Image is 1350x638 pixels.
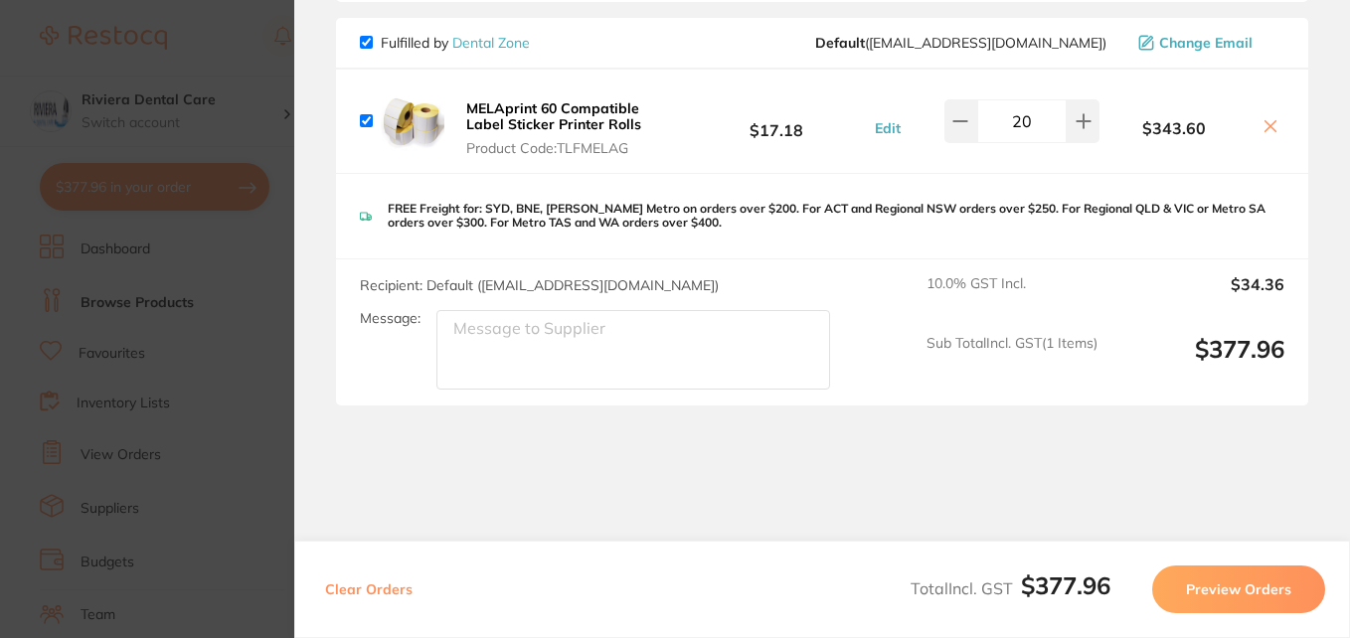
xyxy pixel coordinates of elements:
[927,335,1097,390] span: Sub Total Incl. GST ( 1 Items)
[452,34,530,52] a: Dental Zone
[360,276,719,294] span: Recipient: Default ( [EMAIL_ADDRESS][DOMAIN_NAME] )
[1132,34,1284,52] button: Change Email
[1021,570,1110,600] b: $377.96
[381,89,444,153] img: NG05eGVybA
[460,99,684,157] button: MELAprint 60 Compatible Label Sticker Printer Rolls Product Code:TLFMELAG
[1113,275,1284,319] output: $34.36
[1159,35,1253,51] span: Change Email
[1099,119,1249,137] b: $343.60
[388,202,1284,231] p: FREE Freight for: SYD, BNE, [PERSON_NAME] Metro on orders over $200. For ACT and Regional NSW ord...
[381,35,530,51] p: Fulfilled by
[869,119,907,137] button: Edit
[1152,565,1325,613] button: Preview Orders
[684,102,869,139] b: $17.18
[927,275,1097,319] span: 10.0 % GST Incl.
[815,34,865,52] b: Default
[911,578,1110,598] span: Total Incl. GST
[319,565,419,613] button: Clear Orders
[1113,335,1284,390] output: $377.96
[815,35,1106,51] span: hello@dentalzone.com.au
[466,99,641,133] b: MELAprint 60 Compatible Label Sticker Printer Rolls
[360,310,421,327] label: Message:
[466,140,678,156] span: Product Code: TLFMELAG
